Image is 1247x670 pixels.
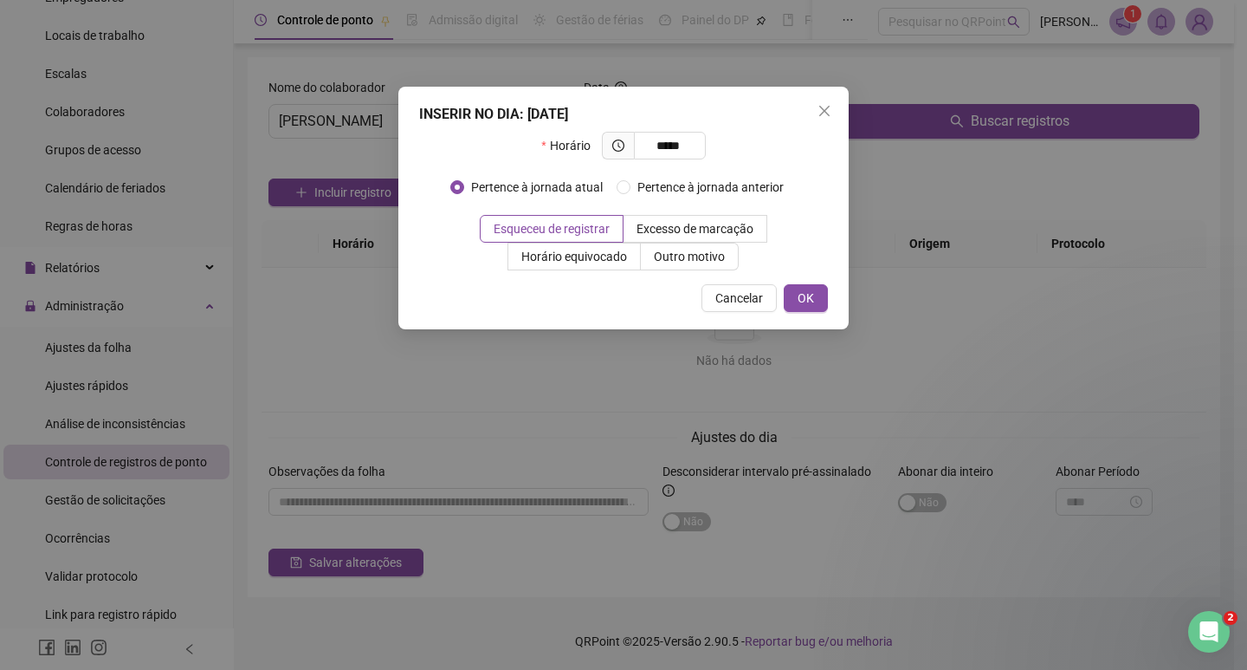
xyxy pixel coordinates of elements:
[464,178,610,197] span: Pertence à jornada atual
[701,284,777,312] button: Cancelar
[1224,611,1237,625] span: 2
[636,222,753,236] span: Excesso de marcação
[798,289,814,308] span: OK
[1188,611,1230,653] iframe: Intercom live chat
[715,289,763,308] span: Cancelar
[521,250,627,263] span: Horário equivocado
[612,140,624,152] span: clock-circle
[817,104,831,118] span: close
[419,104,828,125] div: INSERIR NO DIA : [DATE]
[784,284,828,312] button: OK
[654,250,725,263] span: Outro motivo
[494,222,610,236] span: Esqueceu de registrar
[811,97,838,125] button: Close
[541,132,601,159] label: Horário
[630,178,791,197] span: Pertence à jornada anterior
